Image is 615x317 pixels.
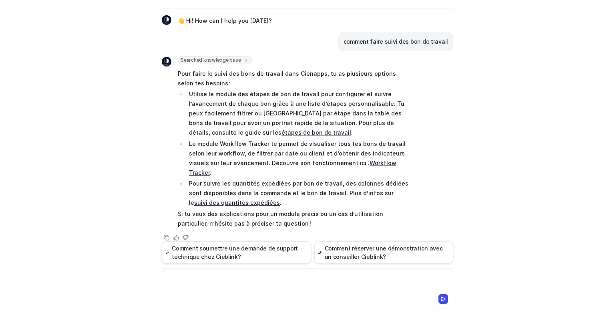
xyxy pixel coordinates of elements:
[189,179,412,208] p: Pour suivre les quantités expédiées par bon de travail, des colonnes dédiées sont disponibles dan...
[162,241,311,264] button: Comment soumettre une demande de support technique chez Cieblink?
[314,241,453,264] button: Comment réserver une démonstration avec un conseiller Cieblink?
[162,57,171,67] img: Widget
[178,69,412,88] p: Pour faire le suivi des bons de travail dans Cienapps, tu as plusieurs options selon tes besoins :
[178,209,412,228] p: Si tu veux des explications pour un module précis ou un cas d’utilisation particulier, n’hésite p...
[162,15,171,25] img: Widget
[344,37,448,46] p: comment faire suivi des bon de travail
[189,160,396,176] a: Workflow Tracker
[178,56,252,64] span: Searched knowledge base
[194,199,280,206] a: suivi des quantités expédiées
[189,139,412,178] p: Le module Workflow Tracker te permet de visualiser tous tes bons de travail selon leur workflow, ...
[178,16,272,26] p: 👋 Hi! How can I help you [DATE]?
[189,89,412,137] p: Utilise le module des étapes de bon de travail pour configurer et suivre l’avancement de chaque b...
[281,129,351,136] a: étapes de bon de travail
